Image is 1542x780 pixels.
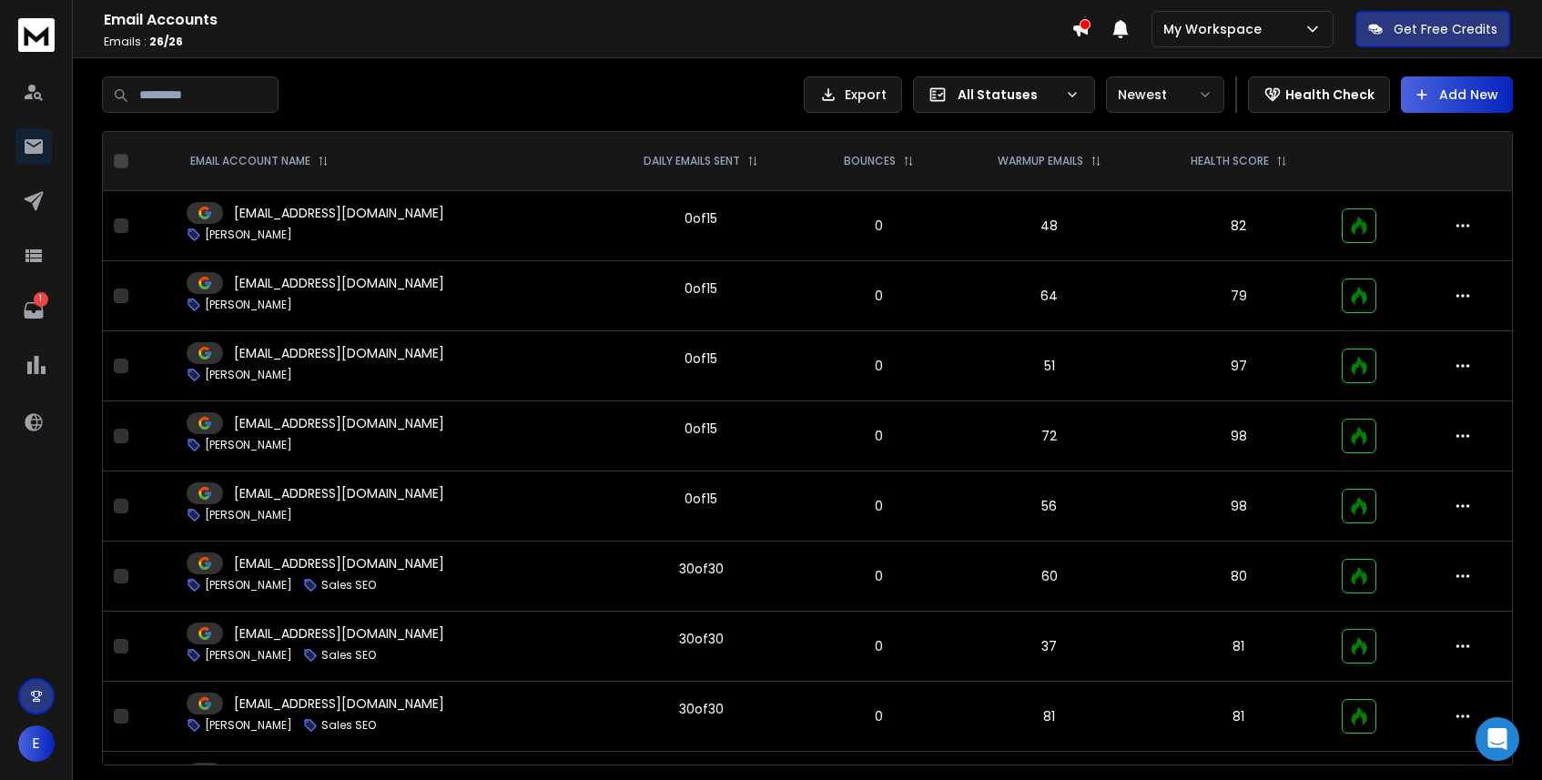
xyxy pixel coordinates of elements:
[952,682,1147,752] td: 81
[1147,261,1331,331] td: 79
[1147,401,1331,471] td: 98
[1147,682,1331,752] td: 81
[1147,471,1331,542] td: 98
[952,471,1147,542] td: 56
[104,35,1071,49] p: Emails :
[685,209,717,228] div: 0 of 15
[1106,76,1224,113] button: Newest
[190,154,329,168] div: EMAIL ACCOUNT NAME
[205,298,292,312] p: [PERSON_NAME]
[952,261,1147,331] td: 64
[952,612,1147,682] td: 37
[18,725,55,762] button: E
[1401,76,1513,113] button: Add New
[817,567,941,585] p: 0
[321,648,376,663] p: Sales SEO
[234,694,444,713] p: [EMAIL_ADDRESS][DOMAIN_NAME]
[817,357,941,375] p: 0
[817,217,941,235] p: 0
[234,484,444,502] p: [EMAIL_ADDRESS][DOMAIN_NAME]
[321,718,376,733] p: Sales SEO
[817,427,941,445] p: 0
[685,279,717,298] div: 0 of 15
[817,637,941,655] p: 0
[679,630,724,648] div: 30 of 30
[149,34,183,49] span: 26 / 26
[1355,11,1510,47] button: Get Free Credits
[685,490,717,508] div: 0 of 15
[1163,20,1269,38] p: My Workspace
[205,228,292,242] p: [PERSON_NAME]
[205,578,292,593] p: [PERSON_NAME]
[844,154,896,168] p: BOUNCES
[644,154,740,168] p: DAILY EMAILS SENT
[234,274,444,292] p: [EMAIL_ADDRESS][DOMAIN_NAME]
[952,331,1147,401] td: 51
[1285,86,1375,104] p: Health Check
[234,554,444,572] p: [EMAIL_ADDRESS][DOMAIN_NAME]
[234,624,444,643] p: [EMAIL_ADDRESS][DOMAIN_NAME]
[679,560,724,578] div: 30 of 30
[952,191,1147,261] td: 48
[234,414,444,432] p: [EMAIL_ADDRESS][DOMAIN_NAME]
[1191,154,1269,168] p: HEALTH SCORE
[817,287,941,305] p: 0
[817,707,941,725] p: 0
[321,578,376,593] p: Sales SEO
[205,648,292,663] p: [PERSON_NAME]
[18,18,55,52] img: logo
[804,76,902,113] button: Export
[205,508,292,522] p: [PERSON_NAME]
[34,292,48,307] p: 1
[205,368,292,382] p: [PERSON_NAME]
[1147,612,1331,682] td: 81
[952,542,1147,612] td: 60
[1147,191,1331,261] td: 82
[234,204,444,222] p: [EMAIL_ADDRESS][DOMAIN_NAME]
[679,700,724,718] div: 30 of 30
[1147,331,1331,401] td: 97
[234,344,444,362] p: [EMAIL_ADDRESS][DOMAIN_NAME]
[205,438,292,452] p: [PERSON_NAME]
[15,292,52,329] a: 1
[817,497,941,515] p: 0
[1476,717,1519,761] div: Open Intercom Messenger
[1394,20,1497,38] p: Get Free Credits
[685,349,717,368] div: 0 of 15
[104,9,1071,31] h1: Email Accounts
[952,401,1147,471] td: 72
[958,86,1058,104] p: All Statuses
[685,420,717,438] div: 0 of 15
[205,718,292,733] p: [PERSON_NAME]
[1248,76,1390,113] button: Health Check
[1147,542,1331,612] td: 80
[998,154,1083,168] p: WARMUP EMAILS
